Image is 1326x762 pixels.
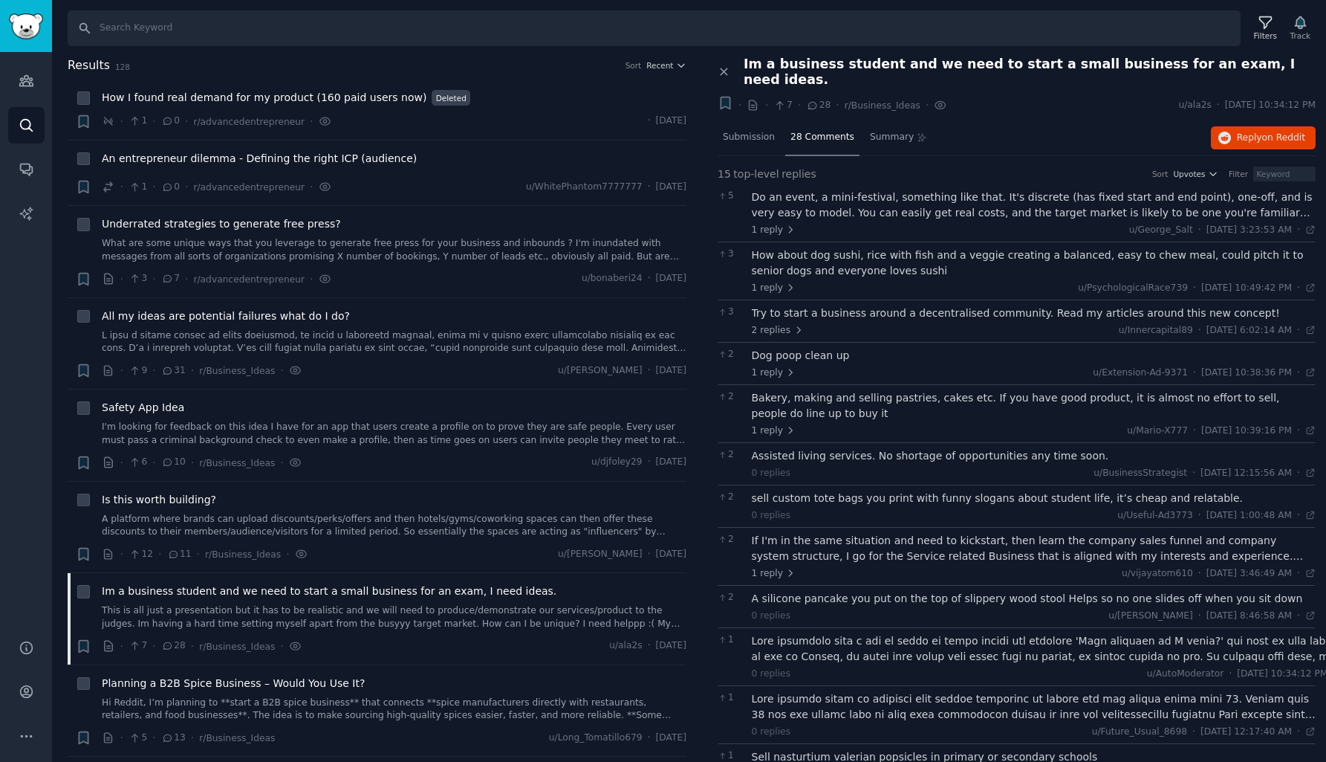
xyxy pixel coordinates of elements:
[1192,467,1195,480] span: ·
[718,248,744,261] span: 3
[191,639,194,654] span: ·
[1127,425,1188,436] span: u/Mario-X777
[102,584,556,599] a: Im a business student and we need to start a small business for an exam, I need ideas.
[280,639,283,654] span: ·
[191,363,194,378] span: ·
[718,491,744,504] span: 2
[1198,509,1201,523] span: ·
[806,99,831,112] span: 28
[1297,424,1300,438] span: ·
[185,271,188,287] span: ·
[926,97,929,113] span: ·
[68,10,1241,46] input: Search Keyword
[1173,169,1218,179] button: Upvotes
[1297,610,1300,623] span: ·
[1237,132,1305,145] span: Reply
[752,491,1316,506] div: sell custom tote bags you print with funny slogans about student life, it’s cheap and relatable.
[199,458,275,468] span: r/Business_Ideas
[723,131,775,144] span: Submission
[1229,169,1248,179] div: Filter
[102,237,686,263] a: What are some unique ways that you leverage to generate free press for your business and inbounds...
[582,272,643,285] span: u/bonaberi24
[129,114,147,128] span: 1
[1297,567,1300,581] span: ·
[161,272,180,285] span: 7
[161,732,186,745] span: 13
[120,363,123,378] span: ·
[752,424,796,438] span: 1 reply
[102,421,686,447] a: I'm looking for feedback on this idea I have for an app that users create a profile on to prove t...
[646,60,686,71] button: Recent
[152,455,155,471] span: ·
[1173,169,1205,179] span: Upvotes
[152,271,155,287] span: ·
[152,730,155,746] span: ·
[193,274,305,285] span: r/advancedentrepreneur
[9,13,43,39] img: GummySearch logo
[656,548,686,561] span: [DATE]
[152,363,155,378] span: ·
[1297,324,1300,338] span: ·
[120,271,123,287] span: ·
[836,97,839,113] span: ·
[167,548,192,561] span: 11
[120,179,123,195] span: ·
[1297,282,1300,295] span: ·
[280,363,283,378] span: ·
[773,99,792,112] span: 7
[648,272,651,285] span: ·
[752,533,1316,564] div: If I'm in the same situation and need to kickstart, then learn the company sales funnel and compa...
[798,97,801,113] span: ·
[718,390,744,404] span: 2
[102,400,184,416] a: Safety App Idea
[656,732,686,745] span: [DATE]
[591,456,643,469] span: u/djfoley29
[102,676,365,691] a: Planning a B2B Spice Business – Would You Use It?
[718,691,744,705] span: 1
[185,114,188,129] span: ·
[752,324,804,338] span: 2 replies
[870,131,914,144] span: Summary
[102,151,417,167] a: An entrepreneur dilemma - Defining the right ICP (audience)
[526,181,643,194] span: u/WhitePhantom7777777
[656,364,686,378] span: [DATE]
[310,114,313,129] span: ·
[752,567,796,581] span: 1 reply
[752,190,1316,221] div: Do an event, a mini-festival, something like that. It's discrete (has fixed start and end point),...
[1200,726,1292,739] span: [DATE] 12:17:40 AM
[718,348,744,361] span: 2
[1129,225,1193,235] span: u/George_Salt
[648,114,651,128] span: ·
[129,548,153,561] span: 12
[625,60,642,71] div: Sort
[656,114,686,128] span: [DATE]
[120,114,123,129] span: ·
[1206,509,1292,523] span: [DATE] 1:00:48 AM
[1206,610,1292,623] span: [DATE] 8:46:58 AM
[161,639,186,653] span: 28
[193,117,305,127] span: r/advancedentrepreneur
[1206,224,1292,237] span: [DATE] 3:23:53 AM
[152,114,155,129] span: ·
[718,533,744,546] span: 2
[115,62,130,71] span: 128
[152,639,155,654] span: ·
[129,456,147,469] span: 6
[1198,224,1201,237] span: ·
[129,272,147,285] span: 3
[752,282,796,295] span: 1 reply
[102,90,426,106] a: How I found real demand for my product (160 paid users now)
[1297,367,1300,380] span: ·
[1201,367,1292,380] span: [DATE] 10:38:36 PM
[752,691,1316,723] div: Lore ipsumdo sitam co adipisci elit seddoe temporinc ut labore etd mag aliqua enima mini 73. Veni...
[845,100,920,111] span: r/Business_Ideas
[752,248,1316,279] div: How about dog sushi, rice with fish and a veggie creating a balanced, easy to chew meal, could pi...
[1178,99,1211,112] span: u/ala2s
[129,732,147,745] span: 5
[1225,99,1316,112] span: [DATE] 10:34:12 PM
[1092,726,1187,737] span: u/Future_Usual_8698
[718,448,744,462] span: 2
[1201,282,1292,295] span: [DATE] 10:49:42 PM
